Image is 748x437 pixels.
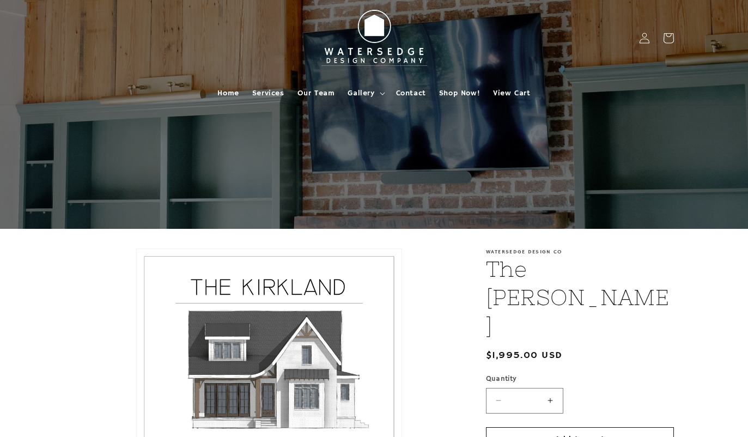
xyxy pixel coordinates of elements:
[396,88,426,98] span: Contact
[291,82,342,105] a: Our Team
[390,82,433,105] a: Contact
[314,4,434,72] img: Watersedge Design Co
[246,82,291,105] a: Services
[341,82,389,105] summary: Gallery
[493,88,530,98] span: View Cart
[433,82,486,105] a: Shop Now!
[252,88,284,98] span: Services
[486,82,537,105] a: View Cart
[486,348,563,363] span: $1,995.00 USD
[486,255,674,340] h1: The [PERSON_NAME]
[486,374,674,385] label: Quantity
[439,88,480,98] span: Shop Now!
[297,88,335,98] span: Our Team
[486,248,674,255] p: Watersedge Design Co
[217,88,239,98] span: Home
[211,82,245,105] a: Home
[348,88,374,98] span: Gallery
